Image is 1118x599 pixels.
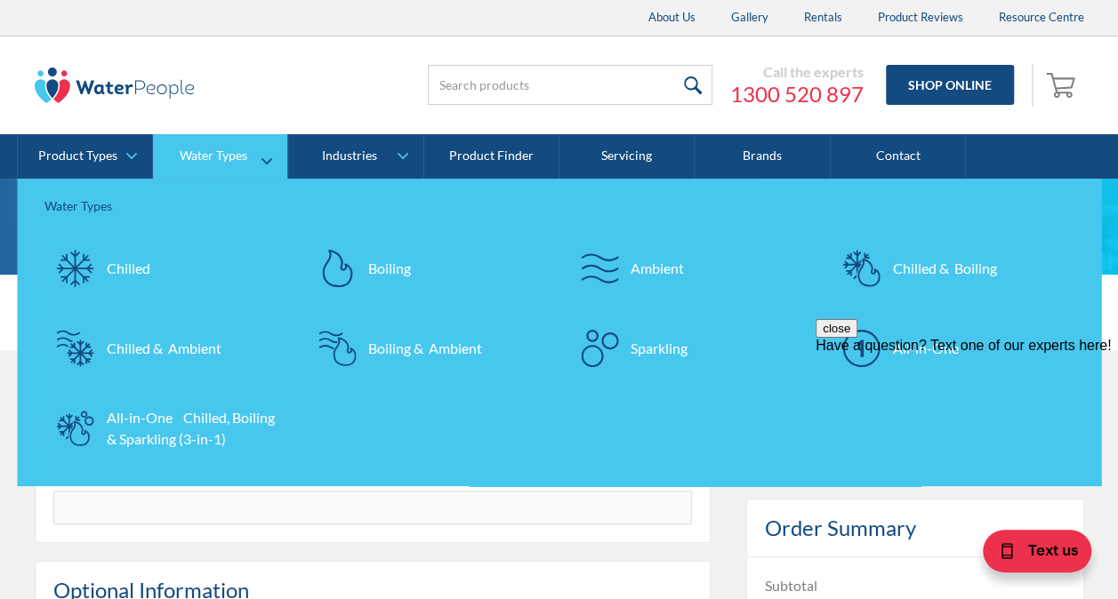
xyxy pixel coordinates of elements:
[306,237,551,299] a: Boiling
[568,317,813,379] a: Sparkling
[107,258,150,279] div: Chilled
[38,148,117,164] div: Product Types
[568,237,813,299] a: Ambient
[940,510,1118,599] iframe: podium webchat widget bubble
[44,397,289,459] a: All-in-One Chilled, Boiling & Sparkling (3-in-1)
[368,258,411,279] div: Boiling
[631,258,684,279] div: Ambient
[1042,64,1084,107] a: Open empty cart
[886,65,1014,105] a: Shop Online
[368,338,482,359] div: Boiling & Ambient
[695,134,830,179] a: Brands
[44,237,289,299] a: Chilled
[831,237,1075,299] a: Chilled & Boiling
[44,196,1075,215] div: Water Types
[306,317,551,379] a: Boiling & Ambient
[730,81,864,108] a: 1300 520 897
[428,65,712,105] input: Search products
[424,134,559,179] a: Product Finder
[18,134,152,179] a: Product Types
[559,134,695,179] a: Servicing
[180,148,247,164] div: Water Types
[631,338,688,359] div: Sparkling
[321,148,376,164] div: Industries
[765,512,916,544] h4: Order Summary
[35,68,195,103] img: The Water People
[1046,70,1080,99] img: shopping cart
[107,407,280,450] div: All-in-One Chilled, Boiling & Sparkling (3-in-1)
[730,63,864,81] div: Call the experts
[893,258,997,279] div: Chilled & Boiling
[831,317,1075,379] a: All-in-One
[153,134,287,179] a: Water Types
[18,179,1102,486] nav: Water Types
[831,134,966,179] a: Contact
[288,134,422,179] a: Industries
[765,575,817,596] div: Subtotal
[816,319,1118,532] iframe: podium webchat widget prompt
[44,317,289,379] a: Chilled & Ambient
[107,338,221,359] div: Chilled & Ambient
